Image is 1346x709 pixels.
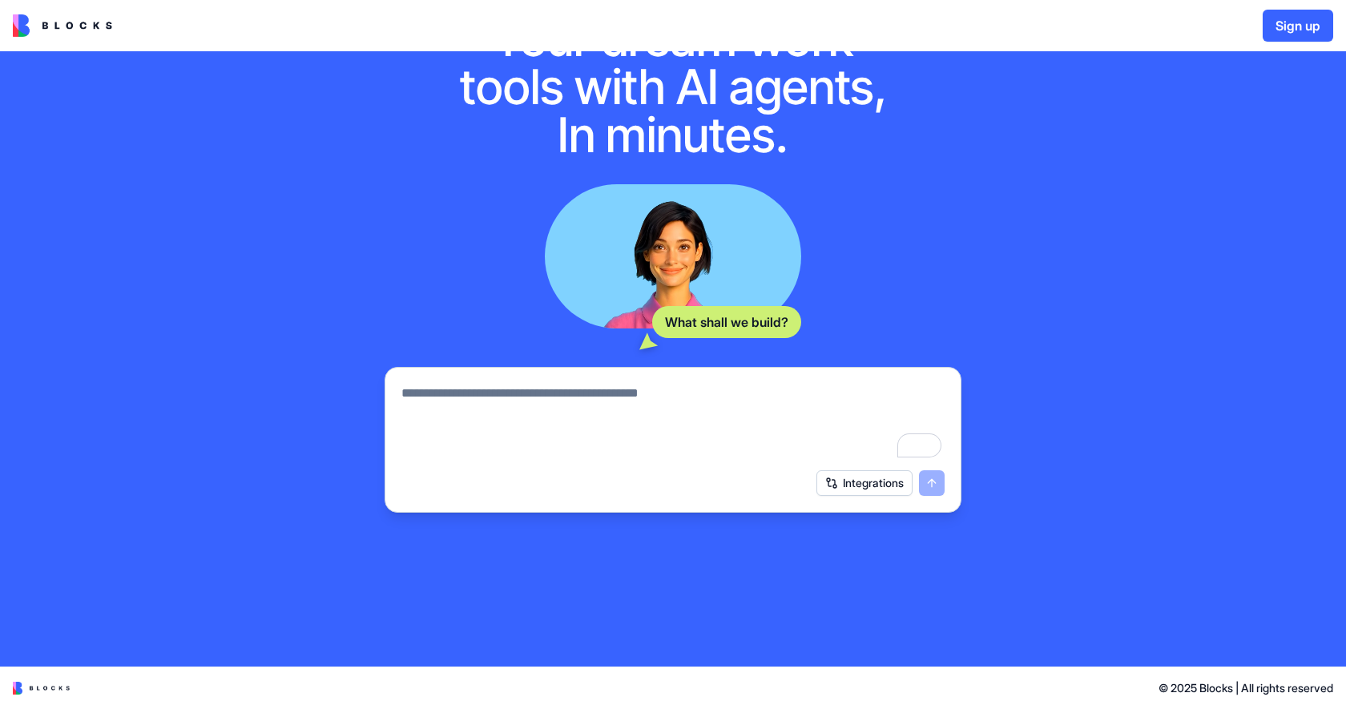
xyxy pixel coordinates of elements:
h1: Your dream work tools with AI agents, In minutes. [442,14,904,159]
textarea: To enrich screen reader interactions, please activate Accessibility in Grammarly extension settings [401,384,945,461]
span: © 2025 Blocks | All rights reserved [1159,680,1333,696]
button: Integrations [816,470,913,496]
img: logo [13,14,112,37]
button: Sign up [1263,10,1333,42]
img: logo [13,682,70,695]
div: What shall we build? [652,306,801,338]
